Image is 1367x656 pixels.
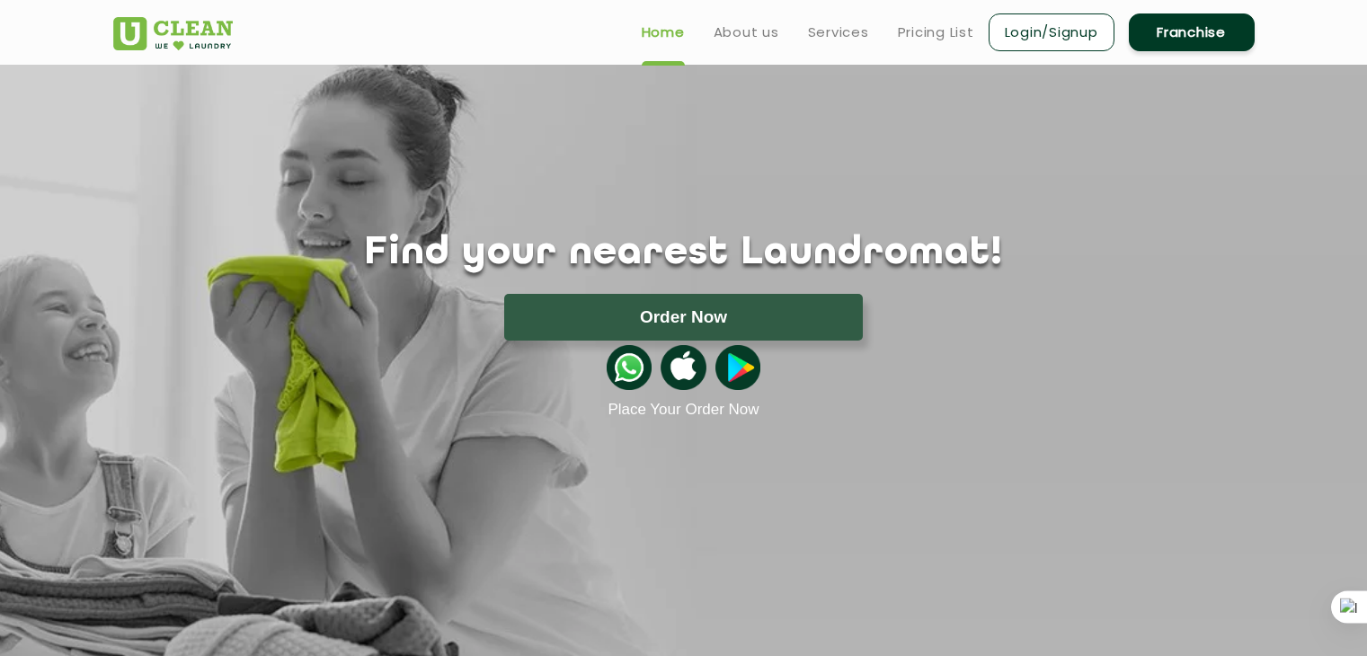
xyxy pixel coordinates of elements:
[714,22,779,43] a: About us
[100,231,1268,276] h1: Find your nearest Laundromat!
[898,22,974,43] a: Pricing List
[661,345,706,390] img: apple-icon.png
[608,401,759,419] a: Place Your Order Now
[642,22,685,43] a: Home
[1129,13,1255,51] a: Franchise
[504,294,863,341] button: Order Now
[113,17,233,50] img: UClean Laundry and Dry Cleaning
[715,345,760,390] img: playstoreicon.png
[808,22,869,43] a: Services
[989,13,1114,51] a: Login/Signup
[607,345,652,390] img: whatsappicon.png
